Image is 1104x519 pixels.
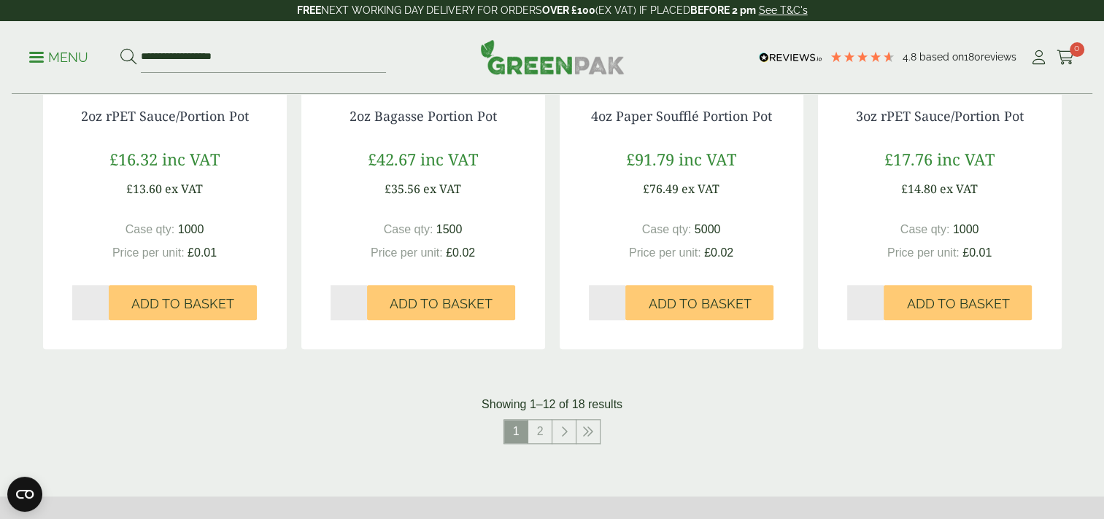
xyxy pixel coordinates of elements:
span: ex VAT [940,181,978,197]
span: £42.67 [368,148,416,170]
img: REVIEWS.io [759,52,822,63]
button: Add to Basket [625,285,773,320]
span: Price per unit: [887,246,960,259]
span: Add to Basket [390,296,493,312]
a: See T&C's [759,4,808,16]
span: £0.02 [446,246,475,259]
span: ex VAT [423,181,461,197]
span: Case qty: [900,223,950,235]
span: inc VAT [162,148,220,170]
button: Open CMP widget [7,477,42,512]
span: 0 [1070,42,1084,57]
span: £17.76 [884,148,933,170]
span: Case qty: [642,223,692,235]
span: inc VAT [937,148,995,170]
span: 1500 [436,223,463,235]
span: Add to Basket [131,296,234,312]
a: 0 [1057,47,1075,69]
button: Add to Basket [367,285,515,320]
span: Case qty: [384,223,433,235]
p: Showing 1–12 of 18 results [482,396,622,413]
span: £35.56 [385,181,420,197]
a: 2oz Bagasse Portion Pot [350,107,497,125]
p: Menu [29,49,88,66]
div: 4.78 Stars [830,50,895,63]
span: £14.80 [901,181,937,197]
span: inc VAT [679,148,736,170]
a: 2 [528,420,552,443]
i: My Account [1030,50,1048,65]
span: inc VAT [420,148,478,170]
span: £16.32 [109,148,158,170]
span: £76.49 [643,181,679,197]
span: Price per unit: [629,246,701,259]
span: ex VAT [165,181,203,197]
span: Based on [919,51,964,63]
strong: OVER £100 [542,4,595,16]
span: £91.79 [626,148,674,170]
img: GreenPak Supplies [480,39,625,74]
span: 1000 [953,223,979,235]
a: 4oz Paper Soufflé Portion Pot [591,107,772,125]
a: 3oz rPET Sauce/Portion Pot [856,107,1024,125]
span: Case qty: [126,223,175,235]
span: ex VAT [682,181,719,197]
strong: BEFORE 2 pm [690,4,756,16]
span: Add to Basket [906,296,1009,312]
span: 5000 [695,223,721,235]
span: 4.8 [903,51,919,63]
span: 1000 [178,223,204,235]
span: £13.60 [126,181,162,197]
span: 1 [504,420,528,443]
button: Add to Basket [884,285,1032,320]
span: £0.01 [962,246,992,259]
a: 2oz rPET Sauce/Portion Pot [81,107,249,125]
span: Price per unit: [112,246,185,259]
button: Add to Basket [109,285,257,320]
strong: FREE [297,4,321,16]
span: Add to Basket [648,296,751,312]
a: Menu [29,49,88,63]
span: £0.02 [704,246,733,259]
span: £0.01 [188,246,217,259]
i: Cart [1057,50,1075,65]
span: reviews [981,51,1016,63]
span: Price per unit: [371,246,443,259]
span: 180 [964,51,981,63]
